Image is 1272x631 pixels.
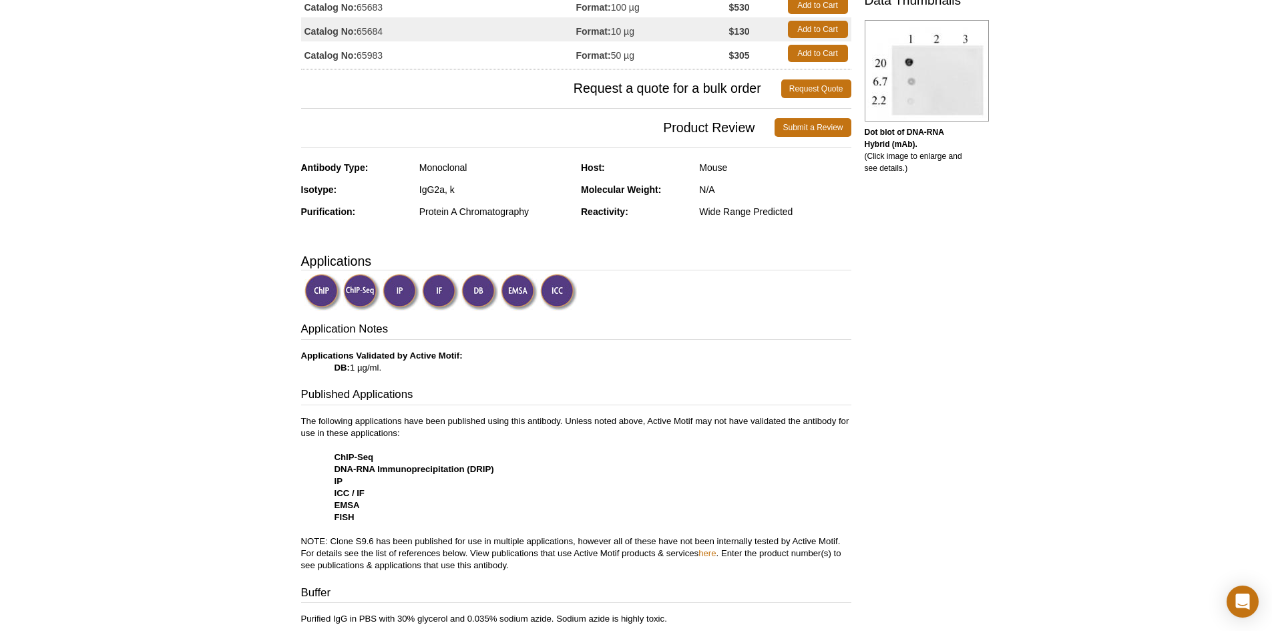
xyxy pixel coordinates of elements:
strong: DNA-RNA Immunoprecipitation (DRIP) [335,464,494,474]
h3: Applications [301,251,851,271]
strong: Catalog No: [304,1,357,13]
img: Immunocytochemistry Validated [540,274,577,310]
a: Submit a Review [775,118,851,137]
span: Product Review [301,118,775,137]
img: Immunofluorescence Validated [422,274,459,310]
strong: Molecular Weight: [581,184,661,195]
a: Add to Cart [788,21,848,38]
img: ChIP Validated [304,274,341,310]
p: (Click image to enlarge and see details.) [865,126,972,174]
strong: IP [335,476,343,486]
strong: Format: [576,25,611,37]
strong: ICC / IF [335,488,365,498]
strong: $530 [728,1,749,13]
strong: Format: [576,1,611,13]
strong: DB: [335,363,350,373]
strong: Isotype: [301,184,337,195]
div: N/A [699,184,851,196]
img: Dot Blot Validated [461,274,498,310]
p: 1 µg/ml. [301,350,851,374]
a: Request Quote [781,79,851,98]
strong: ChIP-Seq [335,452,374,462]
img: Electrophoretic Mobility Shift Assay Validated [501,274,538,310]
strong: $305 [728,49,749,61]
a: here [698,548,716,558]
strong: Format: [576,49,611,61]
span: Request a quote for a bulk order [301,79,781,98]
strong: $130 [728,25,749,37]
strong: Reactivity: [581,206,628,217]
strong: Catalog No: [304,49,357,61]
b: Applications Validated by Active Motif: [301,351,463,361]
div: Open Intercom Messenger [1227,586,1259,618]
div: Monoclonal [419,162,571,174]
div: Protein A Chromatography [419,206,571,218]
td: 50 µg [576,41,729,65]
p: Purified IgG in PBS with 30% glycerol and 0.035% sodium azide. Sodium azide is highly toxic. [301,613,851,625]
strong: Catalog No: [304,25,357,37]
div: IgG2a, k [419,184,571,196]
div: Wide Range Predicted [699,206,851,218]
img: ChIP-Seq Validated [343,274,380,310]
h3: Buffer [301,585,851,604]
td: 65983 [301,41,576,65]
strong: FISH [335,512,355,522]
td: 10 µg [576,17,729,41]
p: The following applications have been published using this antibody. Unless noted above, Active Mo... [301,415,851,572]
b: Dot blot of DNA-RNA Hybrid (mAb). [865,128,944,149]
img: Immunoprecipitation Validated [383,274,419,310]
strong: Purification: [301,206,356,217]
img: DNA-RNA Hybrid (mAb) tested by dot blot analysis. [865,20,989,122]
strong: Host: [581,162,605,173]
a: Add to Cart [788,45,848,62]
div: Mouse [699,162,851,174]
h3: Published Applications [301,387,851,405]
h3: Application Notes [301,321,851,340]
strong: EMSA [335,500,360,510]
strong: Antibody Type: [301,162,369,173]
td: 65684 [301,17,576,41]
